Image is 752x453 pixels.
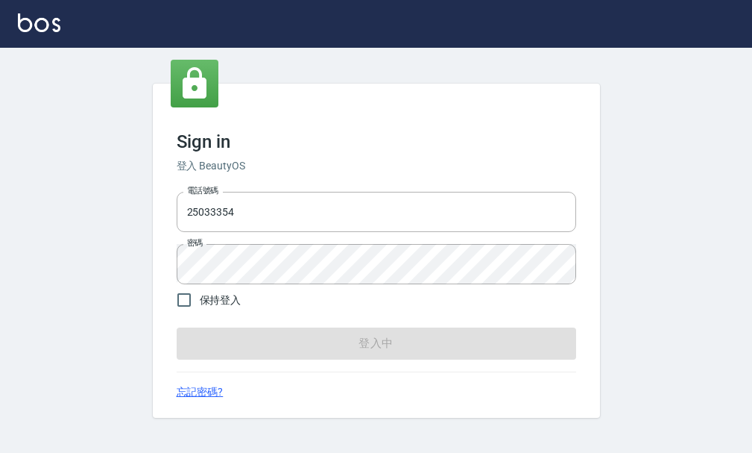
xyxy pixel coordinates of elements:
[18,13,60,32] img: Logo
[177,131,576,152] h3: Sign in
[200,293,241,308] span: 保持登入
[187,185,218,196] label: 電話號碼
[177,158,576,174] h6: 登入 BeautyOS
[187,237,203,249] label: 密碼
[177,384,224,400] a: 忘記密碼?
